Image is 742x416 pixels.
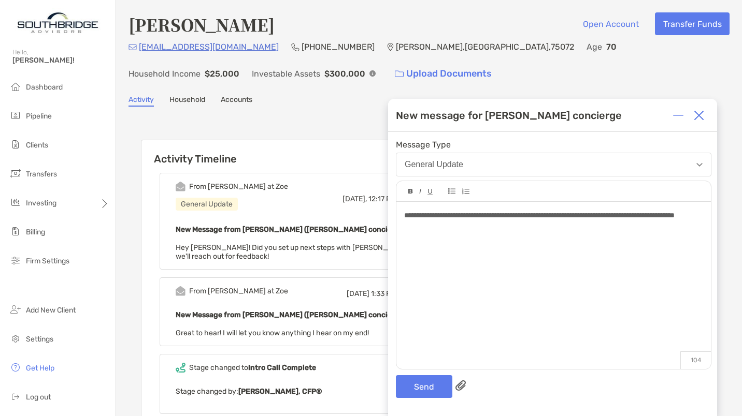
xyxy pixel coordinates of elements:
[26,112,52,121] span: Pipeline
[696,163,703,167] img: Open dropdown arrow
[26,393,51,402] span: Log out
[189,182,288,191] div: From [PERSON_NAME] at Zoe
[462,188,469,195] img: Editor control icon
[405,160,463,169] div: General Update
[9,390,22,403] img: logout icon
[302,40,375,53] p: [PHONE_NUMBER]
[26,83,63,92] span: Dashboard
[408,189,413,194] img: Editor control icon
[396,140,711,150] span: Message Type
[9,303,22,316] img: add_new_client icon
[9,196,22,209] img: investing icon
[252,67,320,80] p: Investable Assets
[26,199,56,207] span: Investing
[26,228,45,236] span: Billing
[369,70,376,77] img: Info Icon
[396,153,711,176] button: General Update
[9,80,22,93] img: dashboard icon
[129,95,154,107] a: Activity
[129,44,137,50] img: Email Icon
[343,195,367,203] span: [DATE],
[26,335,53,344] span: Settings
[12,56,109,65] span: [PERSON_NAME]!
[129,12,275,36] h4: [PERSON_NAME]
[9,254,22,266] img: firm-settings icon
[26,364,54,373] span: Get Help
[176,363,186,373] img: Event icon
[347,289,369,298] span: [DATE]
[388,63,498,85] a: Upload Documents
[189,287,288,295] div: From [PERSON_NAME] at Zoe
[419,189,421,194] img: Editor control icon
[139,40,279,53] p: [EMAIL_ADDRESS][DOMAIN_NAME]
[371,289,407,298] span: 1:33 PM ED
[694,110,704,121] img: Close
[9,167,22,180] img: transfers icon
[368,195,407,203] span: 12:17 PM ED
[176,310,406,319] b: New Message from [PERSON_NAME] ([PERSON_NAME] concierge)
[26,306,76,315] span: Add New Client
[248,363,316,372] b: Intro Call Complete
[176,182,186,191] img: Event icon
[169,95,205,107] a: Household
[673,110,683,121] img: Expand or collapse
[396,109,622,122] div: New message for [PERSON_NAME] concierge
[26,141,48,150] span: Clients
[189,363,316,372] div: Stage changed to
[448,188,455,194] img: Editor control icon
[176,286,186,296] img: Event icon
[176,198,238,211] div: General Update
[387,43,394,51] img: Location Icon
[427,189,433,195] img: Editor control icon
[26,257,69,265] span: Firm Settings
[176,243,434,261] span: Hey [PERSON_NAME]! Did you set up next steps with [PERSON_NAME]? If not, we'll reach out for feed...
[680,351,711,369] p: 104
[324,67,365,80] p: $300,000
[9,332,22,345] img: settings icon
[9,138,22,151] img: clients icon
[176,225,406,234] b: New Message from [PERSON_NAME] ([PERSON_NAME] concierge)
[141,140,482,165] h6: Activity Timeline
[26,170,57,179] span: Transfers
[129,67,201,80] p: Household Income
[221,95,252,107] a: Accounts
[176,385,449,398] p: Stage changed by:
[9,361,22,374] img: get-help icon
[655,12,730,35] button: Transfer Funds
[9,225,22,237] img: billing icon
[575,12,647,35] button: Open Account
[396,40,574,53] p: [PERSON_NAME] , [GEOGRAPHIC_DATA] , 75072
[291,43,299,51] img: Phone Icon
[238,387,322,396] b: [PERSON_NAME], CFP®
[396,375,452,398] button: Send
[395,70,404,78] img: button icon
[587,40,602,53] p: Age
[205,67,239,80] p: $25,000
[606,40,617,53] p: 70
[455,380,466,391] img: paperclip attachments
[12,4,103,41] img: Zoe Logo
[176,329,369,337] span: Great to hear! I will let you know anything I hear on my end!
[9,109,22,122] img: pipeline icon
